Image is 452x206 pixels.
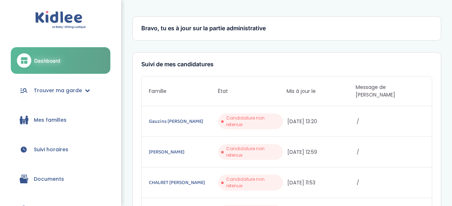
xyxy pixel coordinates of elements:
span: Candidature non retenue [226,176,280,189]
a: CHALRET [PERSON_NAME] [149,179,217,187]
a: Gauzins [PERSON_NAME] [149,117,217,125]
img: logo.svg [35,11,86,29]
a: Dashboard [11,47,110,74]
span: / [357,118,425,125]
span: [DATE] 13:20 [287,118,355,125]
span: État [218,88,287,95]
span: Trouver ma garde [34,87,82,94]
h3: Suivi de mes candidatures [141,61,432,68]
span: Famille [149,88,218,95]
span: Documents [34,175,64,183]
span: Dashboard [34,57,60,64]
a: Documents [11,166,110,192]
span: [DATE] 12:59 [287,148,355,156]
span: Suivi horaires [34,146,68,153]
h3: Bravo, tu es à jour sur la partie administrative [141,25,432,32]
span: / [357,148,425,156]
span: Mes familles [34,116,67,124]
a: Mes familles [11,107,110,133]
a: [PERSON_NAME] [149,148,217,156]
span: Message de [PERSON_NAME] [356,84,425,99]
span: Mis à jour le [287,88,356,95]
span: Candidature non retenue [226,115,280,128]
span: / [357,179,425,187]
a: Trouver ma garde [11,77,110,103]
a: Suivi horaires [11,136,110,162]
span: [DATE] 11:53 [287,179,355,187]
span: Candidature non retenue [226,145,280,158]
